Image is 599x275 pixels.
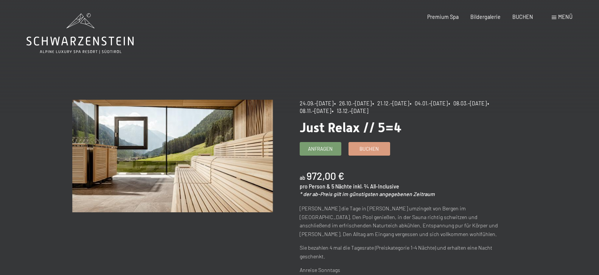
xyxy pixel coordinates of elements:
a: BUCHEN [512,14,533,20]
img: Just Relax // 5=4 [72,100,273,212]
span: 24.09.–[DATE] [300,100,333,107]
b: 972,00 € [307,170,344,182]
p: Anreise Sonntags [300,266,500,275]
span: • 04.01.–[DATE] [410,100,448,107]
span: • 08.11.–[DATE] [300,100,491,114]
span: inkl. ¾ All-Inclusive [353,183,399,190]
span: 5 Nächte [331,183,352,190]
p: Sie bezahlen 4 mal die Tagesrate (Preiskategorie 1-4 Nächte) und erhalten eine Nacht geschenkt. [300,244,500,261]
a: Anfragen [300,142,341,155]
span: ab [300,175,305,181]
span: • 13.12.–[DATE] [332,108,368,114]
span: Menü [558,14,573,20]
em: * der ab-Preis gilt im günstigsten angegebenen Zeitraum [300,191,435,197]
span: Buchen [359,145,379,152]
span: Anfragen [308,145,333,152]
span: pro Person & [300,183,330,190]
a: Premium Spa [427,14,459,20]
span: • 21.12.–[DATE] [372,100,409,107]
a: Buchen [349,142,390,155]
span: • 26.10.–[DATE] [334,100,372,107]
span: Just Relax // 5=4 [300,120,401,135]
span: • 08.03.–[DATE] [448,100,487,107]
a: Bildergalerie [470,14,501,20]
p: [PERSON_NAME] die Tage in [PERSON_NAME] umzingelt von Bergen im [GEOGRAPHIC_DATA]. Den Pool genie... [300,204,500,238]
